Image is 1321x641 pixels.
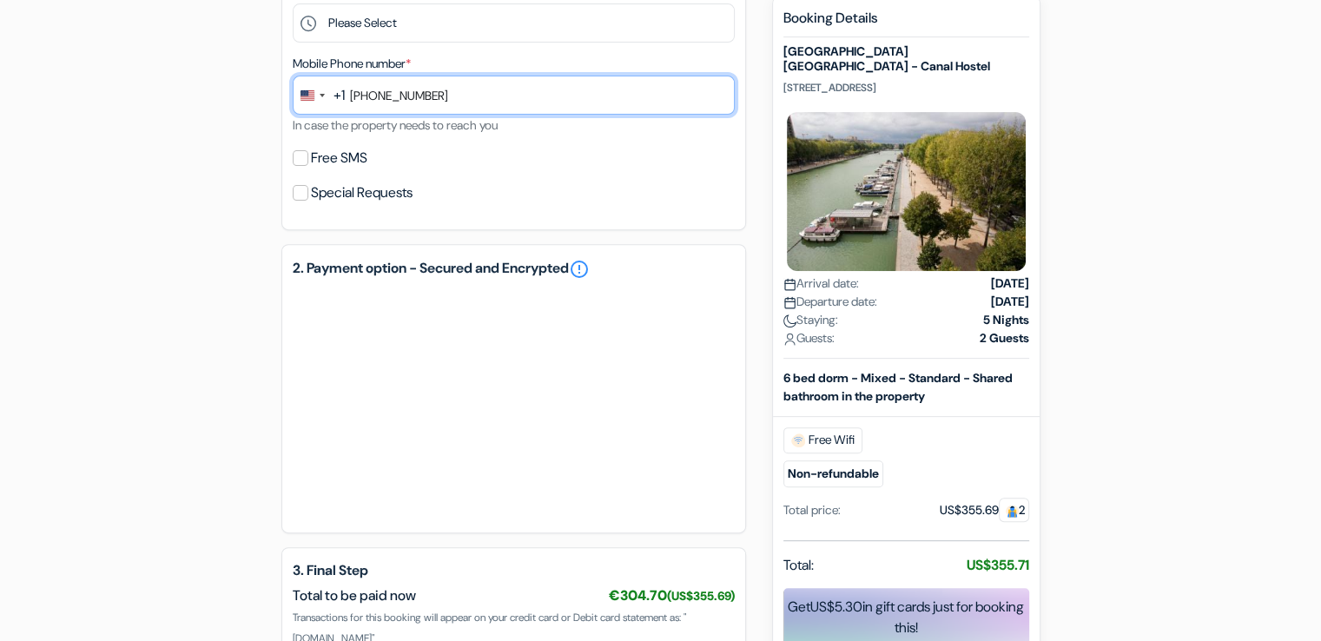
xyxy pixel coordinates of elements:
[310,304,717,501] iframe: Secure payment input frame
[311,146,367,170] label: Free SMS
[783,44,1029,74] h5: [GEOGRAPHIC_DATA] [GEOGRAPHIC_DATA] - Canal Hostel
[293,55,411,73] label: Mobile Phone number
[569,259,590,280] a: error_outline
[783,460,883,487] small: Non-refundable
[783,278,796,291] img: calendar.svg
[293,586,416,605] span: Total to be paid now
[293,259,735,280] h5: 2. Payment option - Secured and Encrypted
[991,274,1029,293] strong: [DATE]
[293,117,498,133] small: In case the property needs to reach you
[991,293,1029,311] strong: [DATE]
[294,76,345,114] button: Change country, selected United States (+1)
[783,311,838,329] span: Staying:
[983,311,1029,329] strong: 5 Nights
[980,329,1029,347] strong: 2 Guests
[783,81,1029,95] p: [STREET_ADDRESS]
[334,85,345,106] div: +1
[293,562,735,578] h5: 3. Final Step
[783,333,796,346] img: user_icon.svg
[791,433,805,447] img: free_wifi.svg
[783,427,862,453] span: Free Wifi
[293,76,735,115] input: 201-555-0123
[783,10,1029,37] h5: Booking Details
[783,501,841,519] div: Total price:
[783,293,877,311] span: Departure date:
[783,555,814,576] span: Total:
[999,498,1029,522] span: 2
[783,597,1029,638] div: Get in gift cards just for booking this!
[609,586,735,605] span: €304.70
[311,181,413,205] label: Special Requests
[1006,505,1019,518] img: guest.svg
[940,501,1029,519] div: US$355.69
[783,370,1013,404] b: 6 bed dorm - Mixed - Standard - Shared bathroom in the property
[967,556,1029,574] strong: US$355.71
[783,296,796,309] img: calendar.svg
[667,588,735,604] small: (US$355.69)
[810,598,862,616] span: US$5.30
[783,329,835,347] span: Guests:
[783,274,859,293] span: Arrival date:
[783,314,796,327] img: moon.svg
